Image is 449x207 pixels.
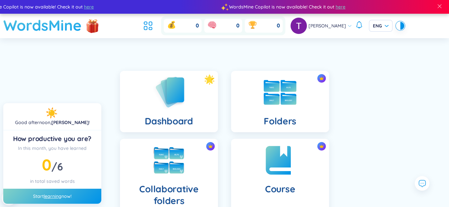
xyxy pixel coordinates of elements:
[208,144,213,149] img: crown icon
[8,178,96,185] div: in total saved words
[373,23,389,29] span: ENG
[319,144,324,149] img: crown icon
[145,115,193,127] h4: Dashboard
[3,189,101,204] div: Start now!
[8,134,96,143] div: How productive you are?
[319,76,324,81] img: crown icon
[291,18,307,34] img: avatar
[51,119,89,125] a: [PERSON_NAME]
[57,160,63,173] span: 6
[277,22,280,29] span: 0
[113,71,225,132] a: Dashboard
[15,119,90,126] div: !
[86,16,99,35] img: flashSalesIcon.a7f4f837.png
[265,183,295,195] h4: Course
[225,71,336,132] a: crown iconFolders
[42,155,51,174] span: 0
[264,115,296,127] h4: Folders
[125,183,213,207] h4: Collaborative folders
[51,160,63,173] span: /
[196,22,199,29] span: 0
[236,22,240,29] span: 0
[84,3,93,10] span: here
[308,22,346,29] span: [PERSON_NAME]
[335,3,345,10] span: here
[8,145,96,152] div: In this month, you have learned
[15,119,51,125] span: Good afternoon ,
[291,18,308,34] a: avatar
[3,14,82,37] a: WordsMine
[44,193,61,199] a: learning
